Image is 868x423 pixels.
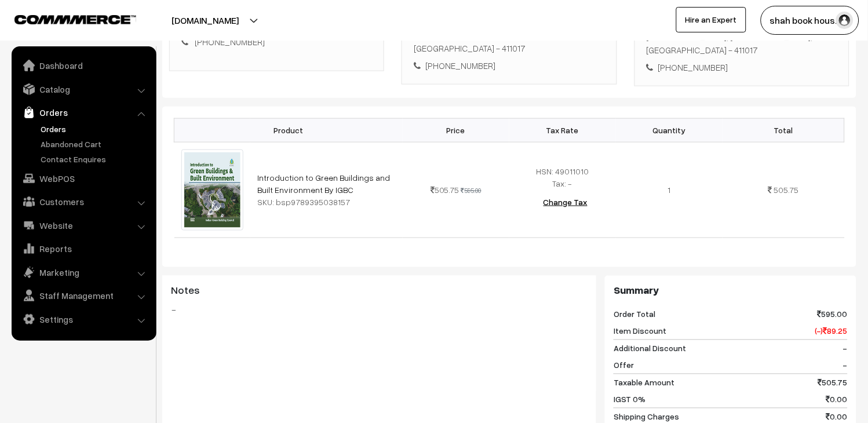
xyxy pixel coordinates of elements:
blockquote: - [171,303,588,317]
a: Reports [14,238,152,259]
span: Item Discount [614,325,666,337]
a: [PHONE_NUMBER] [195,37,265,47]
span: 505.75 [774,185,799,195]
div: [PHONE_NUMBER] [647,61,837,74]
strike: 595.00 [461,187,482,194]
span: IGST 0% [614,393,645,406]
a: Introduction to Green Buildings and Built Environment By IGBC [257,173,390,195]
a: Orders [14,102,152,123]
span: 505.75 [818,377,848,389]
th: Product [174,118,403,142]
a: Contact Enquires [38,153,152,165]
a: Abandoned Cart [38,138,152,150]
h3: Notes [171,285,588,297]
a: COMMMERCE [14,12,116,25]
div: SKU: bsp9789395038157 [257,196,396,208]
a: Staff Management [14,285,152,306]
button: shah book hous… [761,6,859,35]
span: Additional Discount [614,342,686,355]
span: 0.00 [826,393,848,406]
a: Hire an Expert [676,7,746,32]
img: COMMMERCE [14,15,136,24]
th: Total [723,118,844,142]
th: Price [403,118,509,142]
h3: Summary [614,285,848,297]
span: 595.00 [818,308,848,320]
a: Settings [14,309,152,330]
a: Orders [38,123,152,135]
a: Dashboard [14,55,152,76]
button: [DOMAIN_NAME] [131,6,279,35]
a: Catalog [14,79,152,100]
span: - [843,342,848,355]
div: [PHONE_NUMBER] [414,59,604,72]
th: Tax Rate [509,118,616,142]
span: - [843,359,848,371]
span: (-) 89.25 [815,325,848,337]
span: 505.75 [431,185,459,195]
span: HSN: 49011010 Tax: - [537,166,589,188]
span: 1 [668,185,671,195]
a: WebPOS [14,168,152,189]
a: Website [14,215,152,236]
a: Marketing [14,262,152,283]
img: user [836,12,854,29]
span: Offer [614,359,634,371]
th: Quantity [616,118,723,142]
button: Change Tax [534,189,597,215]
img: img635bc40ede4a8.jpg [181,149,243,231]
span: Taxable Amount [614,377,674,389]
a: Customers [14,191,152,212]
span: Order Total [614,308,655,320]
